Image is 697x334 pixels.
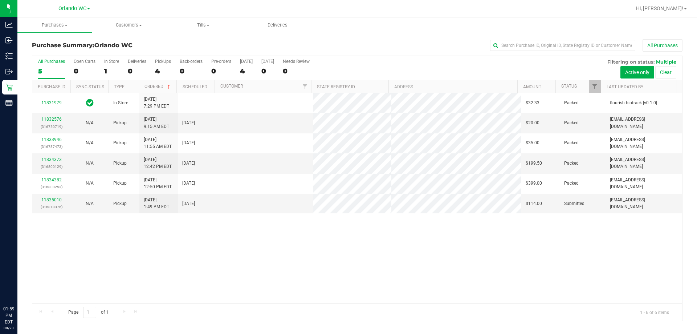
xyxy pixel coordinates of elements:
p: (316800253) [37,184,66,190]
div: 1 [104,67,119,75]
span: Deliveries [258,22,297,28]
inline-svg: Outbound [5,68,13,75]
span: [DATE] [182,120,195,126]
div: Back-orders [180,59,203,64]
a: Customer [220,84,243,89]
span: $399.00 [526,180,542,187]
inline-svg: Analytics [5,21,13,28]
span: Packed [564,100,579,106]
span: Orlando WC [58,5,86,12]
button: N/A [86,180,94,187]
span: Pickup [113,140,127,146]
div: 0 [128,67,146,75]
a: Filter [589,80,601,93]
span: Pickup [113,160,127,167]
button: N/A [86,120,94,126]
span: flourish-biotrack [v0.1.0] [610,100,657,106]
a: State Registry ID [317,84,355,89]
span: [DATE] [182,160,195,167]
p: (316800129) [37,163,66,170]
span: [EMAIL_ADDRESS][DOMAIN_NAME] [610,136,678,150]
div: [DATE] [240,59,253,64]
span: $35.00 [526,140,539,146]
a: Status [561,84,577,89]
div: Needs Review [283,59,310,64]
span: Purchases [17,22,92,28]
a: Type [114,84,125,89]
button: N/A [86,140,94,146]
span: Packed [564,140,579,146]
span: $20.00 [526,120,539,126]
a: Scheduled [183,84,207,89]
a: 11833946 [41,137,62,142]
a: Amount [523,84,541,89]
div: Pre-orders [211,59,231,64]
p: 01:59 PM EDT [3,306,14,325]
span: [DATE] 1:49 PM EDT [144,197,169,210]
span: [DATE] 12:42 PM EDT [144,156,172,170]
span: Not Applicable [86,161,94,166]
div: PickUps [155,59,171,64]
input: 1 [83,307,96,318]
p: 08/23 [3,325,14,331]
div: 0 [261,67,274,75]
span: Hi, [PERSON_NAME]! [636,5,683,11]
a: Deliveries [240,17,315,33]
a: Ordered [144,84,172,89]
span: In Sync [86,98,94,108]
p: (316750719) [37,123,66,130]
a: 11835010 [41,197,62,202]
div: 5 [38,67,65,75]
a: Purchases [17,17,92,33]
span: Customers [92,22,166,28]
span: Page of 1 [62,307,114,318]
span: [DATE] 11:55 AM EDT [144,136,172,150]
div: 4 [240,67,253,75]
a: Tills [166,17,241,33]
div: Deliveries [128,59,146,64]
span: [DATE] [182,200,195,207]
span: $114.00 [526,200,542,207]
span: $32.33 [526,100,539,106]
div: In Store [104,59,119,64]
span: Pickup [113,120,127,126]
span: Pickup [113,180,127,187]
div: 0 [211,67,231,75]
span: Tills [167,22,240,28]
a: Filter [299,80,311,93]
a: 11831979 [41,100,62,105]
span: Not Applicable [86,140,94,145]
a: 11834382 [41,177,62,182]
input: Search Purchase ID, Original ID, State Registry ID or Customer Name... [490,40,635,51]
a: Last Updated By [607,84,643,89]
span: [DATE] 7:29 PM EDT [144,96,169,110]
span: $199.50 [526,160,542,167]
a: Customers [92,17,166,33]
div: 4 [155,67,171,75]
div: All Purchases [38,59,65,64]
div: Open Carts [74,59,95,64]
span: [EMAIL_ADDRESS][DOMAIN_NAME] [610,116,678,130]
span: Packed [564,120,579,126]
button: Clear [655,66,676,79]
span: Pickup [113,200,127,207]
span: Orlando WC [94,42,133,49]
span: [EMAIL_ADDRESS][DOMAIN_NAME] [610,197,678,210]
span: Not Applicable [86,181,94,186]
div: 0 [74,67,95,75]
button: N/A [86,160,94,167]
a: Purchase ID [38,84,65,89]
span: Packed [564,160,579,167]
a: Sync Status [76,84,104,89]
a: 11832576 [41,117,62,122]
span: Submitted [564,200,584,207]
iframe: Resource center [7,276,29,298]
span: [EMAIL_ADDRESS][DOMAIN_NAME] [610,177,678,190]
div: [DATE] [261,59,274,64]
button: N/A [86,200,94,207]
span: Packed [564,180,579,187]
span: Not Applicable [86,201,94,206]
inline-svg: Reports [5,99,13,106]
button: All Purchases [643,39,682,52]
a: 11834373 [41,157,62,162]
